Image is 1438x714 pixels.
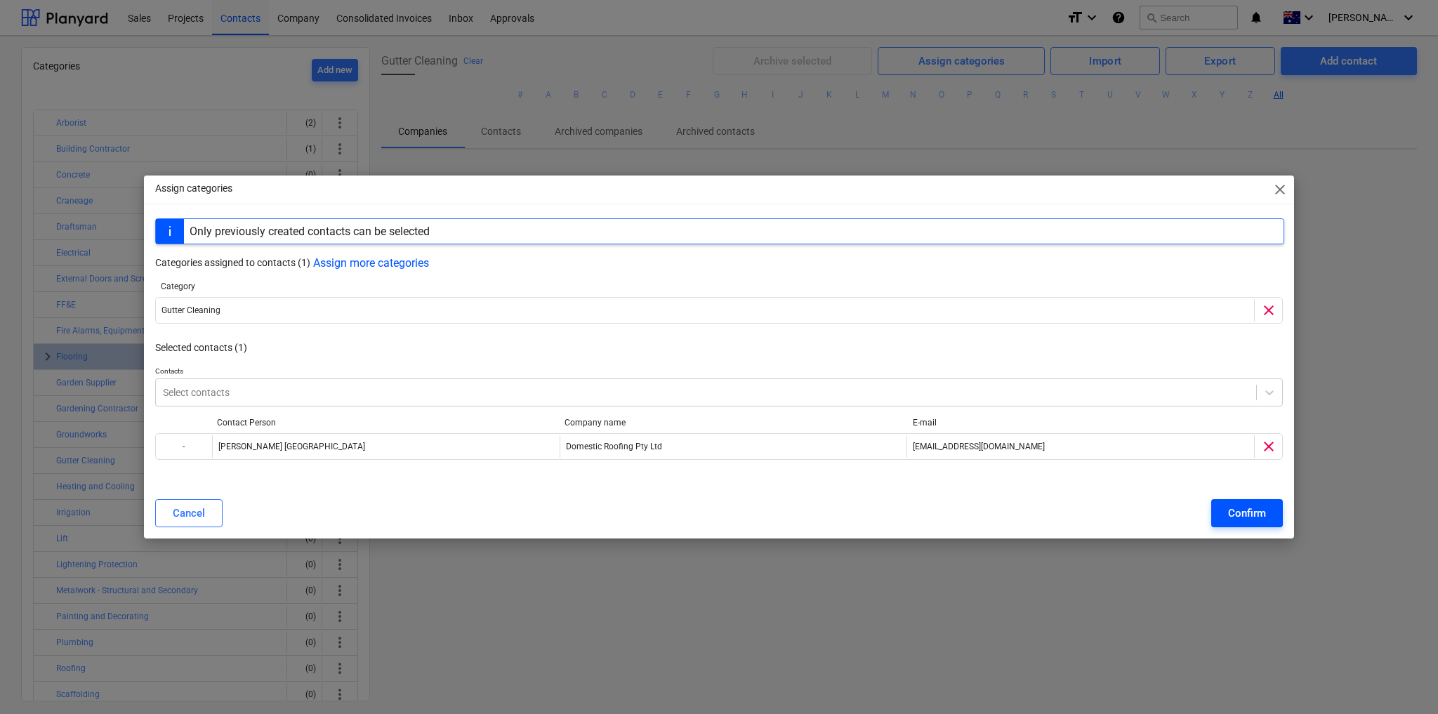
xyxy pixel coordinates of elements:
span: clear [1260,438,1277,455]
div: Confirm [1228,504,1266,522]
div: Cancel [173,504,205,522]
span: close [1272,181,1288,198]
div: Gutter Cleaning [161,305,220,315]
div: Only previously created contacts can be selected [190,225,430,238]
div: Category [161,282,1249,291]
div: [PERSON_NAME] [GEOGRAPHIC_DATA] [212,435,560,458]
p: Assign categories [155,181,232,196]
span: [EMAIL_ADDRESS][DOMAIN_NAME] [913,442,1045,451]
button: Confirm [1211,499,1283,527]
div: - [156,435,212,458]
div: Company name [565,418,901,428]
button: Assign more categories [313,256,429,270]
button: Cancel [155,499,223,527]
div: E-mail [913,418,1249,428]
iframe: Chat Widget [1368,647,1438,714]
p: Selected contacts (1) [155,341,1284,355]
div: Contact Person [217,418,553,428]
p: Contacts [155,366,1283,378]
p: Categories assigned to contacts (1) [155,256,310,270]
div: Domestic Roofing Pty Ltd [560,435,907,458]
span: clear [1260,302,1277,319]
